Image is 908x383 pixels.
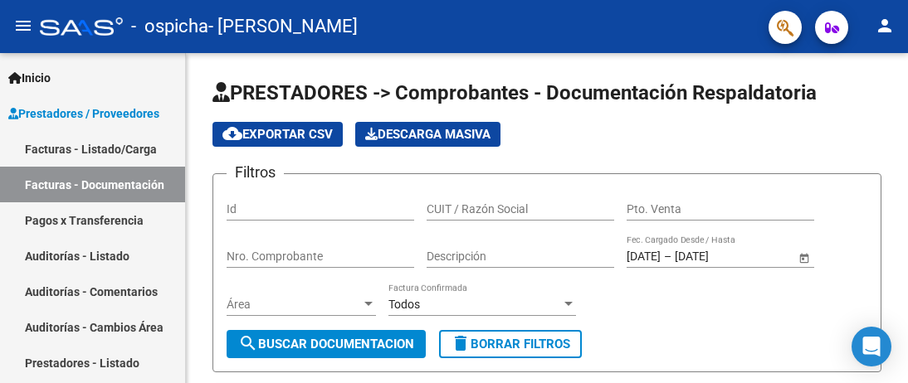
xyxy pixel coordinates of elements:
button: Exportar CSV [212,122,343,147]
span: Prestadores / Proveedores [8,104,159,123]
button: Descarga Masiva [355,122,500,147]
span: Inicio [8,69,51,87]
span: Buscar Documentacion [238,337,414,351]
span: PRESTADORES -> Comprobantes - Documentación Respaldatoria [212,81,817,104]
span: Exportar CSV [222,127,333,142]
span: Borrar Filtros [451,337,570,351]
span: Área [227,298,361,312]
span: – [664,250,671,264]
button: Open calendar [795,249,813,266]
input: Fecha fin [675,250,756,264]
span: Todos [388,298,420,311]
input: Fecha inicio [627,250,661,264]
mat-icon: menu [13,16,33,36]
div: Open Intercom Messenger [852,327,891,366]
mat-icon: search [238,333,258,353]
h3: Filtros [227,161,284,184]
app-download-masive: Descarga masiva de comprobantes (adjuntos) [355,122,500,147]
span: - [PERSON_NAME] [208,8,358,45]
span: - ospicha [131,8,208,45]
button: Borrar Filtros [439,330,582,358]
mat-icon: cloud_download [222,124,242,143]
mat-icon: person [875,16,895,36]
span: Descarga Masiva [365,127,491,142]
mat-icon: delete [451,333,471,353]
button: Buscar Documentacion [227,330,426,358]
